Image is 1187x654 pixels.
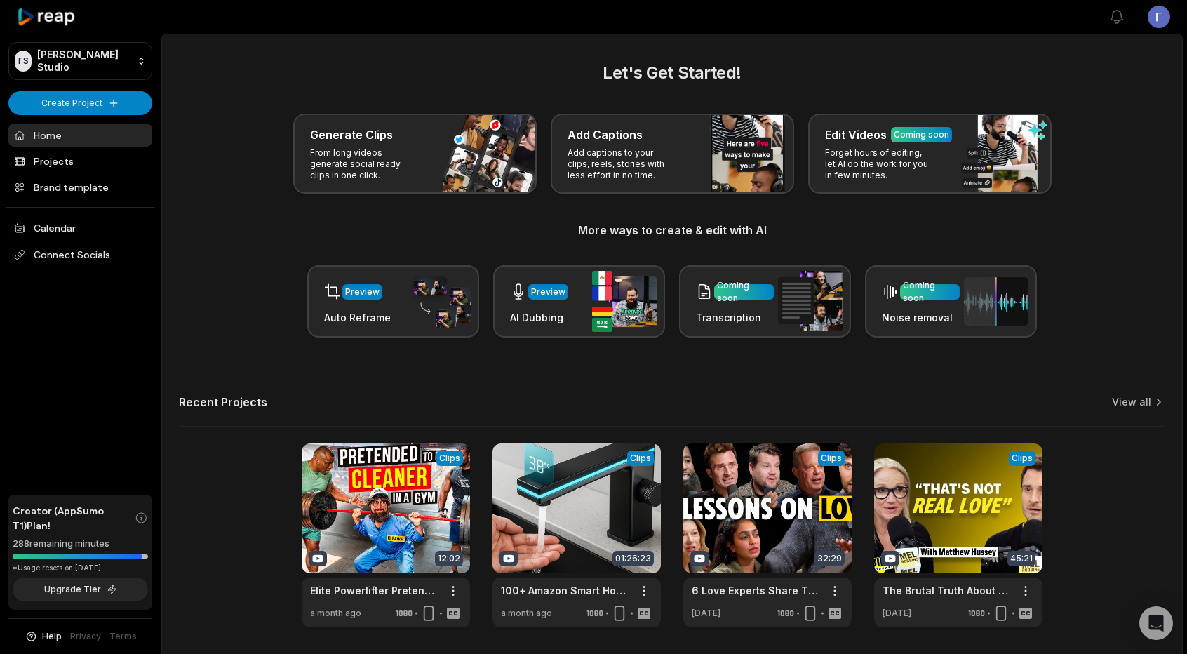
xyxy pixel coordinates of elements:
[109,630,137,643] a: Terms
[13,563,148,573] div: *Usage resets on [DATE]
[717,279,771,305] div: Coming soon
[903,279,957,305] div: Coming soon
[1139,606,1173,640] div: Open Intercom Messenger
[568,147,676,181] p: Add captions to your clips, reels, stories with less effort in no time.
[8,149,152,173] a: Projects
[42,630,62,643] span: Help
[778,271,843,331] img: transcription.png
[882,310,960,325] h3: Noise removal
[25,630,62,643] button: Help
[1112,395,1151,409] a: View all
[696,310,774,325] h3: Transcription
[13,503,135,533] span: Creator (AppSumo T1) Plan!
[310,147,419,181] p: From long videos generate social ready clips in one click.
[8,242,152,267] span: Connect Socials
[8,175,152,199] a: Brand template
[13,537,148,551] div: 288 remaining minutes
[13,578,148,601] button: Upgrade Tier
[310,126,393,143] h3: Generate Clips
[179,60,1165,86] h2: Let's Get Started!
[310,583,439,598] a: Elite Powerlifter Pretended to be a CLEANER #22 | [PERSON_NAME] GYM PRANK
[70,630,101,643] a: Privacy
[179,395,267,409] h2: Recent Projects
[345,286,380,298] div: Preview
[37,48,131,74] p: [PERSON_NAME] Studio
[568,126,643,143] h3: Add Captions
[894,128,949,141] div: Coming soon
[692,583,821,598] a: 6 Love Experts Share Their Top Dating & Relationship Advice (Compilation Episode)
[531,286,565,298] div: Preview
[964,277,1028,326] img: noise_removal.png
[501,583,630,598] a: 100+ Amazon Smart Home Gadgets For Modern Luxury Living!
[825,126,887,143] h3: Edit Videos
[592,271,657,332] img: ai_dubbing.png
[8,216,152,239] a: Calendar
[510,310,568,325] h3: AI Dubbing
[406,274,471,329] img: auto_reframe.png
[15,51,32,72] div: ΓS
[883,583,1012,598] a: The Brutal Truth About Relationships You Need to Hear
[825,147,934,181] p: Forget hours of editing, let AI do the work for you in few minutes.
[324,310,391,325] h3: Auto Reframe
[8,91,152,115] button: Create Project
[8,124,152,147] a: Home
[179,222,1165,239] h3: More ways to create & edit with AI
